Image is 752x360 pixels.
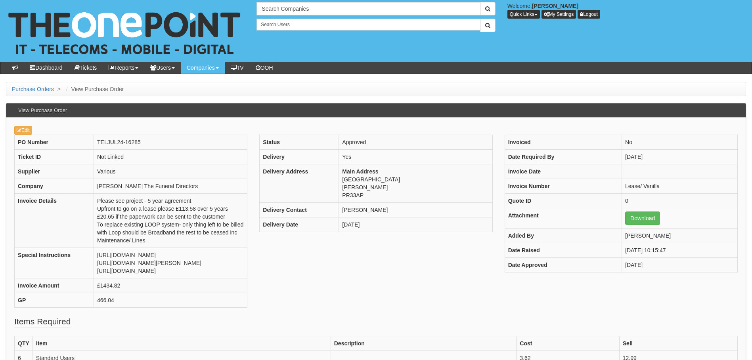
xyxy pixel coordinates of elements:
[505,164,622,179] th: Invoice Date
[103,62,144,74] a: Reports
[331,336,517,350] th: Description
[94,248,247,278] td: [URL][DOMAIN_NAME] [URL][DOMAIN_NAME][PERSON_NAME] [URL][DOMAIN_NAME]
[505,228,622,243] th: Added By
[250,62,279,74] a: OOH
[505,257,622,272] th: Date Approved
[622,228,738,243] td: [PERSON_NAME]
[339,135,492,149] td: Approved
[532,3,578,9] b: [PERSON_NAME]
[15,248,94,278] th: Special Instructions
[256,19,480,30] input: Search Users
[622,135,738,149] td: No
[15,164,94,179] th: Supplier
[260,135,339,149] th: Status
[24,62,69,74] a: Dashboard
[94,149,247,164] td: Not Linked
[14,316,71,328] legend: Items Required
[260,149,339,164] th: Delivery
[622,193,738,208] td: 0
[625,211,660,225] a: Download
[542,10,576,19] a: My Settings
[15,293,94,307] th: GP
[260,202,339,217] th: Delivery Contact
[64,85,124,93] li: View Purchase Order
[225,62,250,74] a: TV
[619,336,737,350] th: Sell
[15,149,94,164] th: Ticket ID
[505,149,622,164] th: Date Required By
[15,179,94,193] th: Company
[69,62,103,74] a: Tickets
[15,278,94,293] th: Invoice Amount
[622,179,738,193] td: Lease/ Vanilla
[33,336,331,350] th: Item
[144,62,181,74] a: Users
[622,243,738,257] td: [DATE] 10:15:47
[622,257,738,272] td: [DATE]
[14,104,71,117] h3: View Purchase Order
[339,164,492,202] td: [GEOGRAPHIC_DATA] [PERSON_NAME] PR33AP
[94,164,247,179] td: Various
[505,208,622,228] th: Attachment
[260,164,339,202] th: Delivery Address
[94,293,247,307] td: 466.04
[256,2,480,15] input: Search Companies
[339,149,492,164] td: Yes
[15,193,94,248] th: Invoice Details
[55,86,63,92] span: >
[94,135,247,149] td: TELJUL24-16285
[342,168,378,175] b: Main Address
[622,149,738,164] td: [DATE]
[94,179,247,193] td: [PERSON_NAME] The Funeral Directors
[339,217,492,232] td: [DATE]
[15,336,33,350] th: QTY
[94,278,247,293] td: £1434.82
[505,179,622,193] th: Invoice Number
[12,86,54,92] a: Purchase Orders
[339,202,492,217] td: [PERSON_NAME]
[181,62,225,74] a: Companies
[505,243,622,257] th: Date Raised
[517,336,619,350] th: Cost
[507,10,540,19] button: Quick Links
[578,10,600,19] a: Logout
[505,135,622,149] th: Invoiced
[501,2,752,19] div: Welcome,
[260,217,339,232] th: Delivery Date
[94,193,247,248] td: Please see project - 5 year agreement Upfront to go on a lease please £113.58 over 5 years £20.65...
[15,135,94,149] th: PO Number
[14,126,32,135] a: Edit
[505,193,622,208] th: Quote ID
